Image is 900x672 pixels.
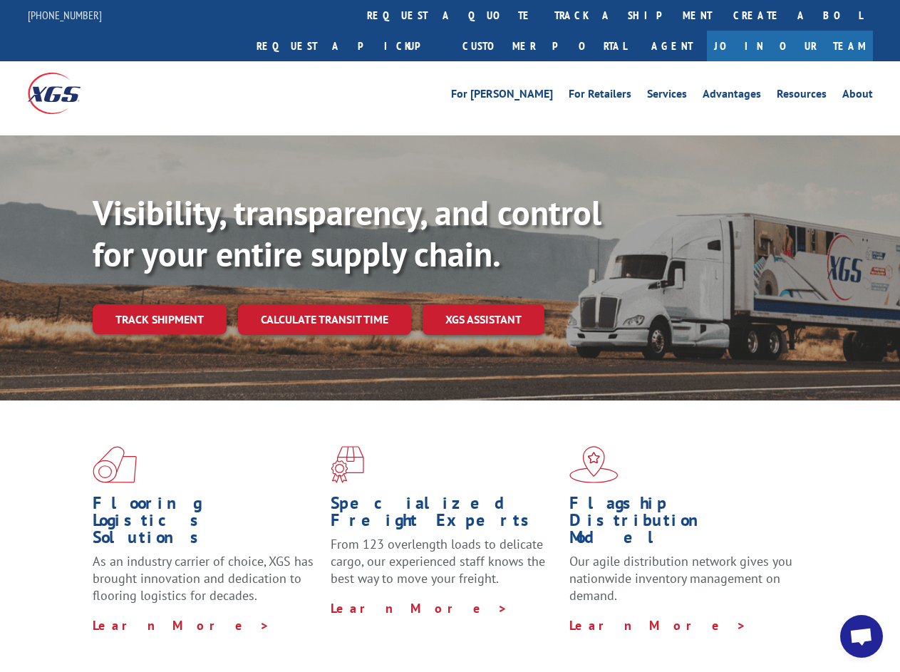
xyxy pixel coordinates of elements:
[423,304,544,335] a: XGS ASSISTANT
[93,553,314,604] span: As an industry carrier of choice, XGS has brought innovation and dedication to flooring logistics...
[93,446,137,483] img: xgs-icon-total-supply-chain-intelligence-red
[451,88,553,104] a: For [PERSON_NAME]
[840,615,883,658] a: Open chat
[93,304,227,334] a: Track shipment
[93,495,320,553] h1: Flooring Logistics Solutions
[331,600,508,616] a: Learn More >
[647,88,687,104] a: Services
[703,88,761,104] a: Advantages
[569,446,619,483] img: xgs-icon-flagship-distribution-model-red
[452,31,637,61] a: Customer Portal
[331,446,364,483] img: xgs-icon-focused-on-flooring-red
[569,495,797,553] h1: Flagship Distribution Model
[28,8,102,22] a: [PHONE_NUMBER]
[707,31,873,61] a: Join Our Team
[777,88,827,104] a: Resources
[246,31,452,61] a: Request a pickup
[331,536,558,599] p: From 123 overlength loads to delicate cargo, our experienced staff knows the best way to move you...
[569,617,747,634] a: Learn More >
[569,553,792,604] span: Our agile distribution network gives you nationwide inventory management on demand.
[569,88,631,104] a: For Retailers
[238,304,411,335] a: Calculate transit time
[637,31,707,61] a: Agent
[331,495,558,536] h1: Specialized Freight Experts
[93,190,601,276] b: Visibility, transparency, and control for your entire supply chain.
[842,88,873,104] a: About
[93,617,270,634] a: Learn More >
